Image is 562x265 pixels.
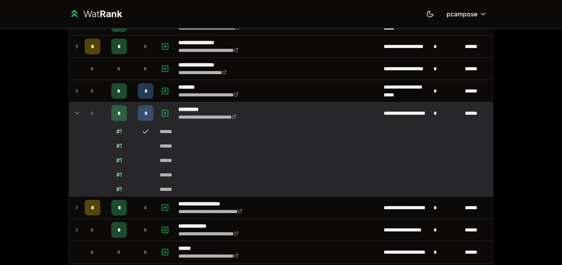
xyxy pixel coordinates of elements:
[100,8,122,20] span: Rank
[116,157,122,164] div: # 1
[116,128,122,135] div: # 1
[69,8,122,20] a: WatRank
[116,185,122,193] div: # 1
[440,7,493,21] button: pcampose
[446,9,478,19] span: pcampose
[116,142,122,150] div: # 1
[116,171,122,179] div: # 1
[83,8,122,20] div: Wat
